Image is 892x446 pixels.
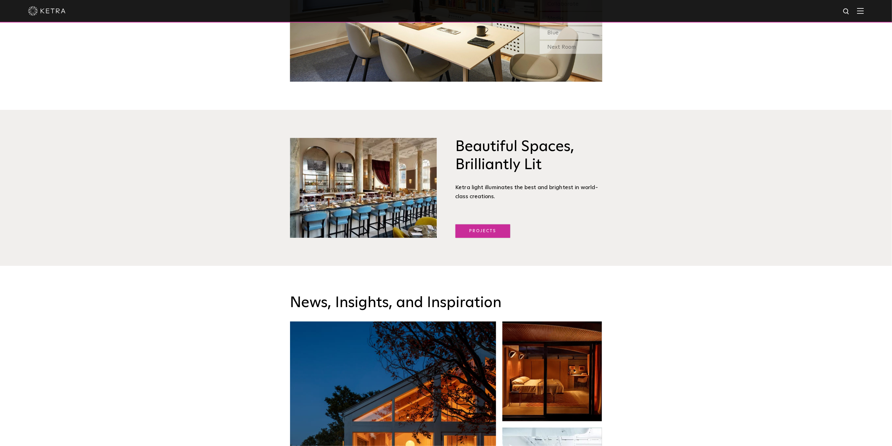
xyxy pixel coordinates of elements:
div: Ketra light illuminates the best and brightest in world-class creations. [456,183,602,201]
img: ketra-logo-2019-white [28,6,66,16]
a: Projects [456,224,510,238]
h3: News, Insights, and Inspiration [290,294,602,312]
h3: Beautiful Spaces, Brilliantly Lit [456,138,602,174]
span: Blue [548,30,559,36]
img: Brilliantly Lit@2x [290,138,437,238]
div: Next Room [540,41,602,54]
img: search icon [843,8,850,16]
img: Hamburger%20Nav.svg [857,8,864,14]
